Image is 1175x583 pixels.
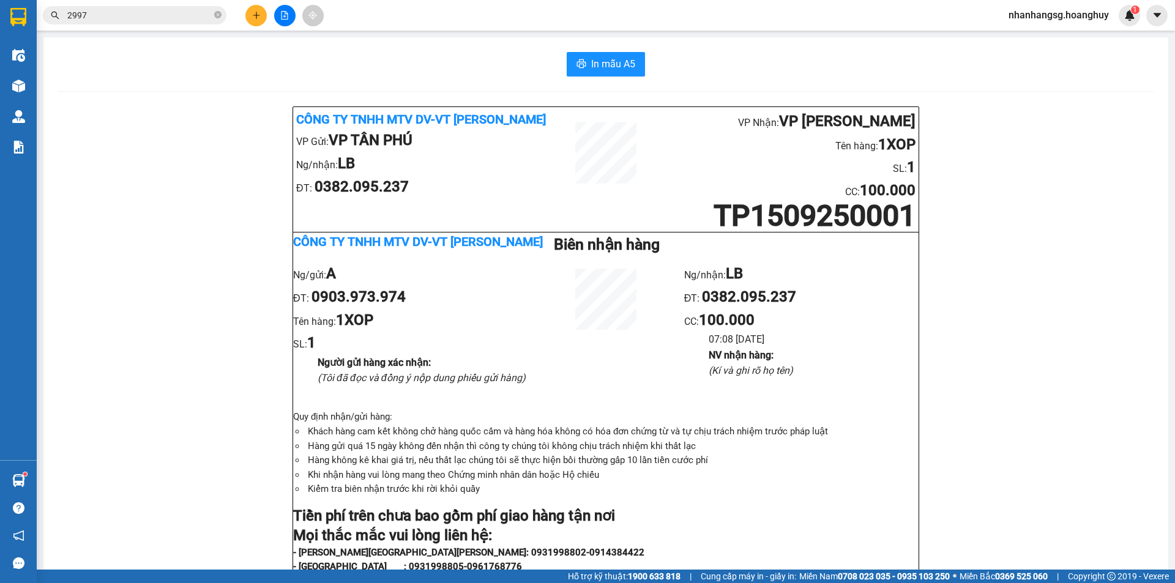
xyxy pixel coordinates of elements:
[214,11,222,18] span: close-circle
[860,182,916,199] b: 100.000
[245,5,267,26] button: plus
[696,316,755,327] span: :
[336,311,373,329] b: 1XOP
[23,472,27,476] sup: 1
[709,365,793,376] i: (Kí và ghi rõ họ tên)
[684,262,919,378] ul: CC
[311,288,406,305] b: 0903.973.974
[690,570,692,583] span: |
[13,557,24,569] span: message
[657,133,916,157] li: Tên hàng:
[280,11,289,20] span: file-add
[878,136,916,153] b: 1XOP
[305,453,919,468] li: Hàng không kê khai giá trị, nếu thất lạc chúng tôi sẽ thực hiện bồi thường gấp 10 lần tiền cước phí
[995,571,1048,581] strong: 0369 525 060
[302,5,324,26] button: aim
[296,152,554,176] li: Ng/nhận:
[702,288,796,305] b: 0382.095.237
[554,236,660,253] b: Biên nhận hàng
[329,132,412,149] b: VP TÂN PHÚ
[568,570,681,583] span: Hỗ trợ kỹ thuật:
[657,179,916,202] li: CC
[657,110,916,133] li: VP Nhận:
[293,262,528,286] li: Ng/gửi:
[13,530,24,541] span: notification
[293,547,644,558] strong: - [PERSON_NAME][GEOGRAPHIC_DATA][PERSON_NAME]: 0931998802-0914384422
[293,507,615,524] strong: Tiền phí trên chưa bao gồm phí giao hàng tận nơi
[1107,572,1116,581] span: copyright
[709,349,774,361] b: NV nhận hàng :
[12,141,25,154] img: solution-icon
[1131,6,1140,14] sup: 1
[628,571,681,581] strong: 1900 633 818
[67,9,212,22] input: Tìm tên, số ĐT hoặc mã đơn
[684,262,919,286] li: Ng/nhận:
[305,482,919,497] li: Kiểm tra biên nhận trước khi rời khỏi quầy
[252,11,261,20] span: plus
[305,468,919,483] li: Khi nhận hàng vui lòng mang theo Chứng minh nhân dân hoặc Hộ chiếu
[1124,10,1135,21] img: icon-new-feature
[591,56,635,72] span: In mẫu A5
[576,59,586,70] span: printer
[657,202,916,229] h1: TP1509250001
[293,309,528,332] li: Tên hàng:
[293,234,543,249] b: Công ty TNHH MTV DV-VT [PERSON_NAME]
[567,52,645,76] button: printerIn mẫu A5
[214,10,222,21] span: close-circle
[12,110,25,123] img: warehouse-icon
[701,570,796,583] span: Cung cấp máy in - giấy in:
[12,474,25,487] img: warehouse-icon
[296,176,554,199] li: ĐT:
[315,178,409,195] b: 0382.095.237
[274,5,296,26] button: file-add
[318,357,431,368] b: Người gửi hàng xác nhận :
[305,439,919,454] li: Hàng gửi quá 15 ngày không đến nhận thì công ty chúng tôi không chịu trách nhiệm khi thất lạc
[51,11,59,20] span: search
[338,155,355,172] b: LB
[293,286,528,309] li: ĐT:
[10,8,26,26] img: logo-vxr
[684,286,919,309] li: ĐT:
[13,502,24,514] span: question-circle
[293,332,528,355] li: SL:
[726,265,743,282] b: LB
[326,265,336,282] b: A
[799,570,950,583] span: Miền Nam
[307,334,316,351] b: 1
[907,158,916,176] b: 1
[305,425,919,439] li: Khách hàng cam kết không chở hàng quốc cấm và hàng hóa không có hóa đơn chứng từ và tự chịu trách...
[779,113,916,130] b: VP [PERSON_NAME]
[296,129,554,152] li: VP Gửi:
[12,80,25,92] img: warehouse-icon
[999,7,1119,23] span: nhanhangsg.hoanghuy
[657,156,916,179] li: SL:
[1057,570,1059,583] span: |
[1133,6,1137,14] span: 1
[953,574,957,579] span: ⚪️
[838,571,950,581] strong: 0708 023 035 - 0935 103 250
[12,49,25,62] img: warehouse-icon
[709,332,919,347] li: 07:08 [DATE]
[308,11,317,20] span: aim
[293,527,492,544] strong: Mọi thắc mắc vui lòng liên hệ:
[1146,5,1168,26] button: caret-down
[960,570,1048,583] span: Miền Bắc
[857,186,916,198] span: :
[318,372,526,384] i: (Tôi đã đọc và đồng ý nộp dung phiếu gửi hàng)
[699,311,755,329] b: 100.000
[296,112,546,127] b: Công ty TNHH MTV DV-VT [PERSON_NAME]
[293,561,522,572] strong: - [GEOGRAPHIC_DATA] : 0931998805-0961768776
[1152,10,1163,21] span: caret-down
